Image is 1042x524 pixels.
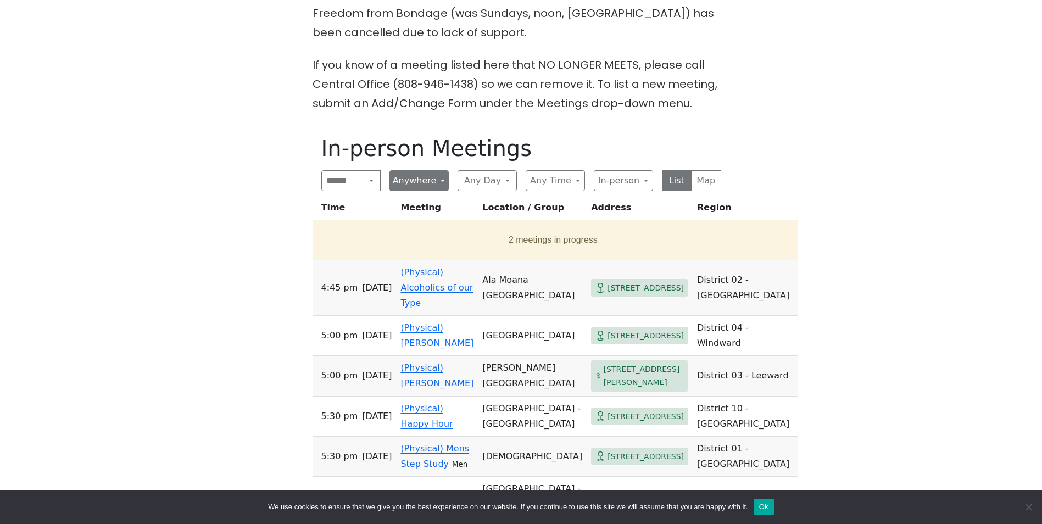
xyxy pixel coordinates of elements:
[362,328,392,343] span: [DATE]
[400,443,469,469] a: (Physical) Mens Step Study
[1023,501,1034,512] span: No
[396,200,478,220] th: Meeting
[321,368,358,383] span: 5:00 PM
[608,329,684,343] span: [STREET_ADDRESS]
[478,260,587,316] td: Ala Moana [GEOGRAPHIC_DATA]
[321,170,364,191] input: Search
[452,460,467,469] small: Men
[693,200,798,220] th: Region
[478,397,587,437] td: [GEOGRAPHIC_DATA] - [GEOGRAPHIC_DATA]
[691,170,721,191] button: Map
[693,397,798,437] td: District 10 - [GEOGRAPHIC_DATA]
[693,437,798,477] td: District 01 - [GEOGRAPHIC_DATA]
[587,200,693,220] th: Address
[608,450,684,464] span: [STREET_ADDRESS]
[321,280,358,296] span: 4:45 PM
[400,322,473,348] a: (Physical) [PERSON_NAME]
[321,409,358,424] span: 5:30 PM
[693,316,798,356] td: District 04 - Windward
[400,403,453,429] a: (Physical) Happy Hour
[400,363,473,388] a: (Physical) [PERSON_NAME]
[400,267,473,308] a: (Physical) Alcoholics of our Type
[478,356,587,397] td: [PERSON_NAME][GEOGRAPHIC_DATA]
[754,499,774,515] button: Ok
[317,225,790,255] button: 2 meetings in progress
[526,170,585,191] button: Any Time
[362,280,392,296] span: [DATE]
[363,170,380,191] button: Search
[662,170,692,191] button: List
[389,170,449,191] button: Anywhere
[478,316,587,356] td: [GEOGRAPHIC_DATA]
[604,363,684,389] span: [STREET_ADDRESS][PERSON_NAME]
[321,449,358,464] span: 5:30 PM
[362,409,392,424] span: [DATE]
[321,135,721,161] h1: In-person Meetings
[458,170,517,191] button: Any Day
[693,260,798,316] td: District 02 - [GEOGRAPHIC_DATA]
[608,410,684,423] span: [STREET_ADDRESS]
[321,328,358,343] span: 5:00 PM
[268,501,748,512] span: We use cookies to ensure that we give you the best experience on our website. If you continue to ...
[362,368,392,383] span: [DATE]
[478,437,587,477] td: [DEMOGRAPHIC_DATA]
[313,4,730,42] p: Freedom from Bondage (was Sundays, noon, [GEOGRAPHIC_DATA]) has been cancelled due to lack of sup...
[313,200,397,220] th: Time
[594,170,653,191] button: In-person
[478,200,587,220] th: Location / Group
[313,55,730,113] p: If you know of a meeting listed here that NO LONGER MEETS, please call Central Office (808-946-14...
[693,356,798,397] td: District 03 - Leeward
[608,281,684,295] span: [STREET_ADDRESS]
[362,449,392,464] span: [DATE]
